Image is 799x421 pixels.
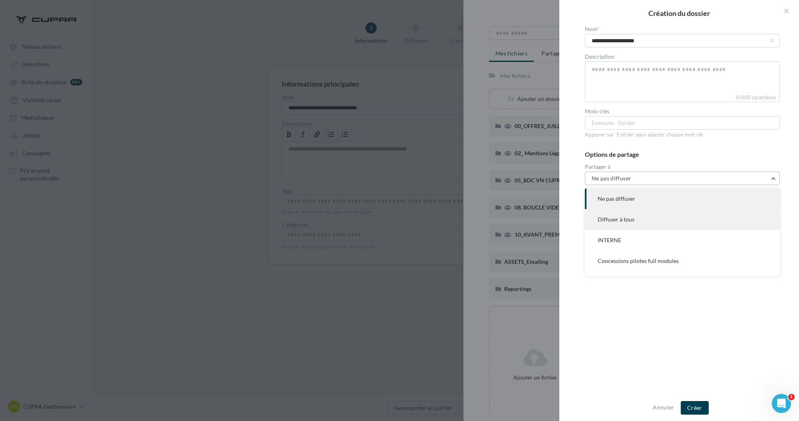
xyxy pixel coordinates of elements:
[585,131,780,138] div: Appuyer sur 'Entrée' pour ajouter chaque mot-clé
[598,237,621,243] span: INTERNE
[585,54,780,59] label: Description
[585,230,780,251] button: INTERNE
[572,10,786,17] h2: Création du dossier
[650,403,677,412] button: Annuler
[598,216,634,223] span: Diffuser à tous
[592,119,635,127] span: Exemple : Soldes
[585,109,780,114] label: Mots-clés
[592,175,631,182] span: Ne pas diffuser
[585,209,780,230] button: Diffuser à tous
[585,172,780,185] button: Ne pas diffuser
[598,257,679,264] span: Concessions pilotes full modules
[681,401,709,415] button: Créer
[788,394,795,400] span: 1
[585,151,780,158] div: Options de partage
[585,164,780,170] label: Partager à
[585,251,780,271] button: Concessions pilotes full modules
[772,394,791,413] iframe: Intercom live chat
[585,93,780,102] label: 0/600 caractères
[585,188,780,209] button: Ne pas diffuser
[598,195,635,202] span: Ne pas diffuser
